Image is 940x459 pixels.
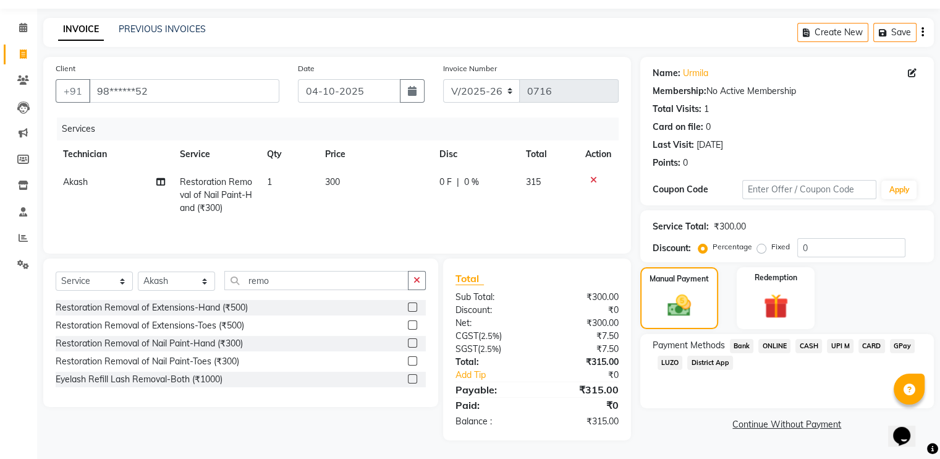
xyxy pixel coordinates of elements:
[56,355,239,368] div: Restoration Removal of Nail Paint-Toes (₹300)
[890,339,915,353] span: GPay
[755,272,797,283] label: Redemption
[537,398,628,413] div: ₹0
[653,121,703,134] div: Card on file:
[318,140,431,168] th: Price
[653,85,706,98] div: Membership:
[260,140,318,168] th: Qty
[325,176,340,187] span: 300
[714,220,746,233] div: ₹300.00
[455,272,484,285] span: Total
[687,356,733,370] span: District App
[771,241,790,252] label: Fixed
[881,181,917,199] button: Apply
[650,273,709,285] label: Manual Payment
[519,140,577,168] th: Total
[56,319,244,332] div: Restoration Removal of Extensions-Toes (₹500)
[443,63,497,74] label: Invoice Number
[57,118,628,140] div: Services
[653,139,694,152] div: Last Visit:
[697,139,723,152] div: [DATE]
[179,176,252,213] span: Restoration Removal of Nail Paint-Hand (₹300)
[432,140,519,168] th: Disc
[63,176,88,187] span: Akash
[480,344,499,354] span: 2.5%
[660,292,698,319] img: _cash.svg
[683,67,708,80] a: Urmila
[119,24,206,35] a: PREVIOUS INVOICES
[537,317,628,330] div: ₹300.00
[537,291,628,304] div: ₹300.00
[827,339,853,353] span: UPI M
[446,369,552,382] a: Add Tip
[537,382,628,397] div: ₹315.00
[653,103,701,116] div: Total Visits:
[653,85,921,98] div: No Active Membership
[89,79,279,103] input: Search by Name/Mobile/Email/Code
[653,220,709,233] div: Service Total:
[446,356,537,369] div: Total:
[464,176,479,189] span: 0 %
[683,157,688,169] div: 0
[446,382,537,397] div: Payable:
[526,176,541,187] span: 315
[873,23,917,42] button: Save
[537,330,628,343] div: ₹7.50
[446,291,537,304] div: Sub Total:
[298,63,315,74] label: Date
[537,304,628,317] div: ₹0
[888,410,928,447] iframe: chat widget
[858,339,885,353] span: CARD
[56,301,248,314] div: Restoration Removal of Extensions-Hand (₹500)
[446,330,537,343] div: ( )
[537,415,628,428] div: ₹315.00
[439,176,452,189] span: 0 F
[56,373,222,386] div: Eyelash Refill Lash Removal-Both (₹1000)
[653,242,691,255] div: Discount:
[578,140,619,168] th: Action
[446,415,537,428] div: Balance :
[704,103,709,116] div: 1
[457,176,459,189] span: |
[797,23,868,42] button: Create New
[267,176,272,187] span: 1
[653,157,680,169] div: Points:
[653,67,680,80] div: Name:
[446,398,537,413] div: Paid:
[455,330,478,341] span: CGST
[172,140,260,168] th: Service
[795,339,822,353] span: CASH
[446,304,537,317] div: Discount:
[730,339,754,353] span: Bank
[706,121,711,134] div: 0
[481,331,499,341] span: 2.5%
[58,19,104,41] a: INVOICE
[756,291,796,322] img: _gift.svg
[446,317,537,330] div: Net:
[643,418,931,431] a: Continue Without Payment
[224,271,409,290] input: Search or Scan
[56,63,75,74] label: Client
[537,343,628,356] div: ₹7.50
[653,183,742,196] div: Coupon Code
[56,140,172,168] th: Technician
[758,339,790,353] span: ONLINE
[742,180,877,199] input: Enter Offer / Coupon Code
[56,337,243,350] div: Restoration Removal of Nail Paint-Hand (₹300)
[446,343,537,356] div: ( )
[455,343,478,354] span: SGST
[56,79,90,103] button: +91
[653,339,725,352] span: Payment Methods
[552,369,627,382] div: ₹0
[713,241,752,252] label: Percentage
[658,356,683,370] span: LUZO
[537,356,628,369] div: ₹315.00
